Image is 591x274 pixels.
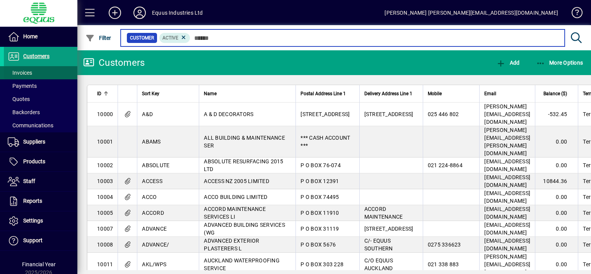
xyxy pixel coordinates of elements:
[23,237,43,243] span: Support
[142,111,153,117] span: A&D
[494,56,521,70] button: Add
[484,222,530,236] span: [EMAIL_ADDRESS][DOMAIN_NAME]
[204,194,267,200] span: ACCO BUILDING LIMITED
[22,261,56,267] span: Financial Year
[301,89,346,98] span: Postal Address Line 1
[97,178,113,184] span: 10003
[364,238,393,252] span: C/- EQUUS SOUTHERN
[4,79,77,92] a: Payments
[204,158,283,172] span: ABSOLUTE RESURFACING 2015 LTD
[535,126,578,158] td: 0.00
[8,109,40,115] span: Backorders
[484,190,530,204] span: [EMAIL_ADDRESS][DOMAIN_NAME]
[159,33,190,43] mat-chip: Activation Status: Active
[97,162,113,168] span: 10002
[204,135,285,149] span: ALL BUILDING & MAINTENANCE SER
[566,2,581,27] a: Knowledge Base
[152,7,203,19] div: Equus Industries Ltd
[4,152,77,171] a: Products
[204,238,259,252] span: ADVANCED EXTERIOR PLASTERERS L
[384,7,558,19] div: [PERSON_NAME] [PERSON_NAME][EMAIL_ADDRESS][DOMAIN_NAME]
[428,241,461,248] span: 0275 336623
[204,89,217,98] span: Name
[97,261,113,267] span: 10011
[364,206,403,220] span: ACCORD MAINTENANCE
[4,192,77,211] a: Reports
[301,178,339,184] span: P O BOX 12391
[496,60,519,66] span: Add
[23,178,35,184] span: Staff
[540,89,574,98] div: Balance ($)
[204,206,266,220] span: ACCORD MAINTENANCE SERVICES LI
[4,119,77,132] a: Communications
[4,211,77,231] a: Settings
[428,162,463,168] span: 021 224-8864
[4,106,77,119] a: Backorders
[4,132,77,152] a: Suppliers
[428,89,475,98] div: Mobile
[428,89,442,98] span: Mobile
[4,66,77,79] a: Invoices
[97,89,101,98] span: ID
[204,257,280,271] span: AUCKLAND WATERPROOFING SERVICE
[127,6,152,20] button: Profile
[97,241,113,248] span: 10008
[301,194,339,200] span: P O BOX 74495
[142,178,162,184] span: ACCESS
[4,172,77,191] a: Staff
[484,238,530,252] span: [EMAIL_ADDRESS][DOMAIN_NAME]
[204,222,285,236] span: ADVANCED BUILDING SERVICES (WG
[142,210,164,216] span: ACCORD
[23,139,45,145] span: Suppliers
[162,35,178,41] span: Active
[484,103,530,125] span: [PERSON_NAME][EMAIL_ADDRESS][DOMAIN_NAME]
[23,158,45,164] span: Products
[364,111,413,117] span: [STREET_ADDRESS]
[535,237,578,253] td: 0.00
[142,139,161,145] span: ABAMS
[97,139,113,145] span: 10001
[142,241,169,248] span: ADVANCE/
[83,57,145,69] div: Customers
[484,89,530,98] div: Email
[8,122,53,128] span: Communications
[301,241,336,248] span: P O BOX 5676
[102,6,127,20] button: Add
[204,178,269,184] span: ACCESS NZ 2005 LIMITED
[97,111,113,117] span: 10000
[301,210,339,216] span: P O BOX 11910
[535,205,578,221] td: 0.00
[204,89,291,98] div: Name
[204,111,253,117] span: A & D DECORATORS
[97,226,113,232] span: 10007
[536,60,583,66] span: More Options
[8,70,32,76] span: Invoices
[534,56,585,70] button: More Options
[301,261,343,267] span: P O BOX 303 228
[484,206,530,220] span: [EMAIL_ADDRESS][DOMAIN_NAME]
[301,162,341,168] span: P O BOX 76-074
[428,261,459,267] span: 021 338 883
[301,111,350,117] span: [STREET_ADDRESS]
[4,27,77,46] a: Home
[23,33,38,39] span: Home
[364,89,412,98] span: Delivery Address Line 1
[142,261,166,267] span: AKL/WPS
[484,158,530,172] span: [EMAIL_ADDRESS][DOMAIN_NAME]
[142,194,157,200] span: ACCO
[97,210,113,216] span: 10005
[535,221,578,237] td: 0.00
[97,194,113,200] span: 10004
[84,31,113,45] button: Filter
[142,226,167,232] span: ADVANCE
[130,34,154,42] span: Customer
[4,231,77,250] a: Support
[8,96,30,102] span: Quotes
[142,162,169,168] span: ABSOLUTE
[85,35,111,41] span: Filter
[97,89,113,98] div: ID
[543,89,567,98] span: Balance ($)
[428,111,459,117] span: 025 446 802
[4,92,77,106] a: Quotes
[364,226,413,232] span: [STREET_ADDRESS]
